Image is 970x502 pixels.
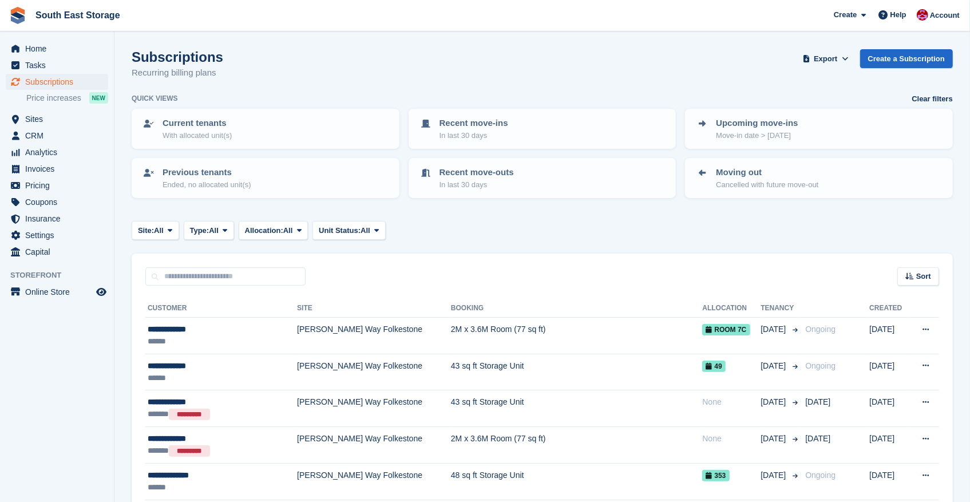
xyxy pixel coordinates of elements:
[440,179,514,191] p: In last 30 days
[297,427,451,464] td: [PERSON_NAME] Way Folkestone
[26,93,81,104] span: Price increases
[283,225,293,236] span: All
[6,227,108,243] a: menu
[209,225,219,236] span: All
[930,10,960,21] span: Account
[133,110,398,148] a: Current tenants With allocated unit(s)
[132,49,223,65] h1: Subscriptions
[6,74,108,90] a: menu
[239,221,308,240] button: Allocation: All
[869,318,909,354] td: [DATE]
[890,9,906,21] span: Help
[25,41,94,57] span: Home
[25,211,94,227] span: Insurance
[716,179,818,191] p: Cancelled with future move-out
[132,221,179,240] button: Site: All
[6,111,108,127] a: menu
[297,464,451,500] td: [PERSON_NAME] Way Folkestone
[805,325,836,334] span: Ongoing
[869,354,909,390] td: [DATE]
[25,194,94,210] span: Coupons
[805,471,836,480] span: Ongoing
[702,324,750,335] span: Room 7c
[6,41,108,57] a: menu
[869,299,909,318] th: Created
[917,9,928,21] img: Roger Norris
[25,284,94,300] span: Online Store
[440,117,508,130] p: Recent move-ins
[440,130,508,141] p: In last 30 days
[133,159,398,197] a: Previous tenants Ended, no allocated unit(s)
[814,53,837,65] span: Export
[154,225,164,236] span: All
[451,299,703,318] th: Booking
[145,299,297,318] th: Customer
[451,390,703,427] td: 43 sq ft Storage Unit
[25,144,94,160] span: Analytics
[25,74,94,90] span: Subscriptions
[451,427,703,464] td: 2M x 3.6M Room (77 sq ft)
[31,6,125,25] a: South East Storage
[686,159,952,197] a: Moving out Cancelled with future move-out
[702,396,761,408] div: None
[716,130,798,141] p: Move-in date > [DATE]
[94,285,108,299] a: Preview store
[163,130,232,141] p: With allocated unit(s)
[6,244,108,260] a: menu
[410,110,675,148] a: Recent move-ins In last 30 days
[869,427,909,464] td: [DATE]
[297,318,451,354] td: [PERSON_NAME] Way Folkestone
[312,221,385,240] button: Unit Status: All
[761,396,788,408] span: [DATE]
[6,128,108,144] a: menu
[6,57,108,73] a: menu
[916,271,931,282] span: Sort
[686,110,952,148] a: Upcoming move-ins Move-in date > [DATE]
[138,225,154,236] span: Site:
[761,299,801,318] th: Tenancy
[6,177,108,193] a: menu
[6,144,108,160] a: menu
[297,390,451,427] td: [PERSON_NAME] Way Folkestone
[163,117,232,130] p: Current tenants
[25,111,94,127] span: Sites
[25,128,94,144] span: CRM
[361,225,370,236] span: All
[801,49,851,68] button: Export
[6,161,108,177] a: menu
[184,221,234,240] button: Type: All
[25,227,94,243] span: Settings
[132,93,178,104] h6: Quick views
[6,211,108,227] a: menu
[25,177,94,193] span: Pricing
[761,433,788,445] span: [DATE]
[6,194,108,210] a: menu
[163,179,251,191] p: Ended, no allocated unit(s)
[716,117,798,130] p: Upcoming move-ins
[26,92,108,104] a: Price increases NEW
[190,225,209,236] span: Type:
[245,225,283,236] span: Allocation:
[805,434,830,443] span: [DATE]
[702,361,725,372] span: 49
[451,464,703,500] td: 48 sq ft Storage Unit
[163,166,251,179] p: Previous tenants
[860,49,953,68] a: Create a Subscription
[702,433,761,445] div: None
[9,7,26,24] img: stora-icon-8386f47178a22dfd0bd8f6a31ec36ba5ce8667c1dd55bd0f319d3a0aa187defe.svg
[25,161,94,177] span: Invoices
[912,93,953,105] a: Clear filters
[761,323,788,335] span: [DATE]
[702,470,729,481] span: 353
[451,354,703,390] td: 43 sq ft Storage Unit
[805,397,830,406] span: [DATE]
[297,354,451,390] td: [PERSON_NAME] Way Folkestone
[869,390,909,427] td: [DATE]
[451,318,703,354] td: 2M x 3.6M Room (77 sq ft)
[89,92,108,104] div: NEW
[716,166,818,179] p: Moving out
[761,469,788,481] span: [DATE]
[805,361,836,370] span: Ongoing
[834,9,857,21] span: Create
[410,159,675,197] a: Recent move-outs In last 30 days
